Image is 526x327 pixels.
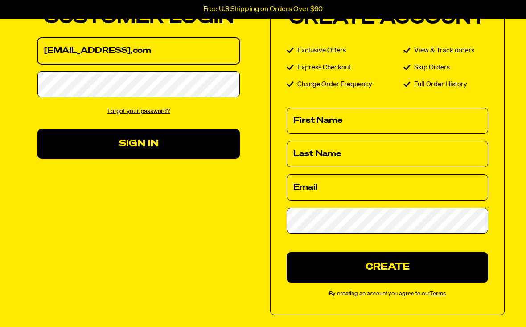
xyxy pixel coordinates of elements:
[37,38,240,64] input: Email
[287,10,488,28] h2: Create Account
[403,79,488,90] li: Full Order History
[287,62,403,73] li: Express Checkout
[287,45,403,56] li: Exclusive Offers
[287,290,488,299] small: By creating an account you agree to our
[287,108,488,134] input: First Name
[403,45,488,56] li: View & Track orders
[287,252,488,282] button: Create
[107,108,170,114] a: Forgot your password?
[287,79,403,90] li: Change Order Frequency
[287,174,488,201] input: Email
[403,62,488,73] li: Skip Orders
[287,141,488,167] input: Last Name
[37,129,240,159] button: Sign In
[430,291,446,297] a: Terms
[203,5,323,13] p: Free U.S Shipping on Orders Over $60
